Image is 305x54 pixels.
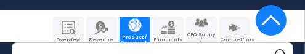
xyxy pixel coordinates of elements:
[186,17,217,47] a: Company Employees
[53,17,84,47] a: Company Overview
[219,17,250,47] a: Company Competitors
[221,37,249,42] span: Competitors
[121,35,149,45] span: Product / Geography
[87,37,116,42] span: Revenue
[86,17,117,47] a: Company Revenue
[154,37,182,42] span: Financials
[187,33,216,48] span: CEO Salary / Employees
[153,17,184,47] a: Company Financials
[54,37,83,42] span: Overview
[120,17,150,47] a: Company Product/Geography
